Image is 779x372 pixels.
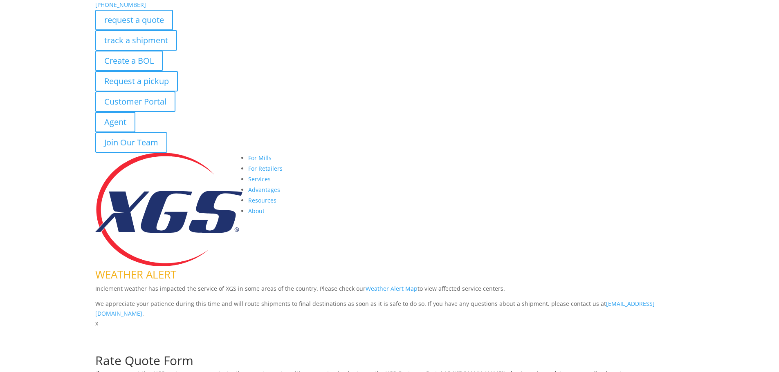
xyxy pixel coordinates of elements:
p: Inclement weather has impacted the service of XGS in some areas of the country. Please check our ... [95,284,684,299]
a: Agent [95,112,135,132]
a: Weather Alert Map [366,285,418,292]
span: WEATHER ALERT [95,267,176,282]
a: Services [248,175,271,183]
p: Complete the form below for a customized quote based on your shipping needs. [95,345,684,354]
a: For Retailers [248,165,283,172]
a: [PHONE_NUMBER] [95,1,146,9]
a: Join Our Team [95,132,167,153]
a: track a shipment [95,30,177,51]
a: Customer Portal [95,91,175,112]
p: x [95,319,684,328]
a: For Mills [248,154,272,162]
p: We appreciate your patience during this time and will route shipments to final destinations as so... [95,299,684,319]
a: Request a pickup [95,71,178,91]
a: Advantages [248,186,280,194]
h1: Request a Quote [95,328,684,345]
a: request a quote [95,10,173,30]
a: Resources [248,196,276,204]
a: Create a BOL [95,51,163,71]
h1: Rate Quote Form [95,354,684,371]
a: About [248,207,265,215]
